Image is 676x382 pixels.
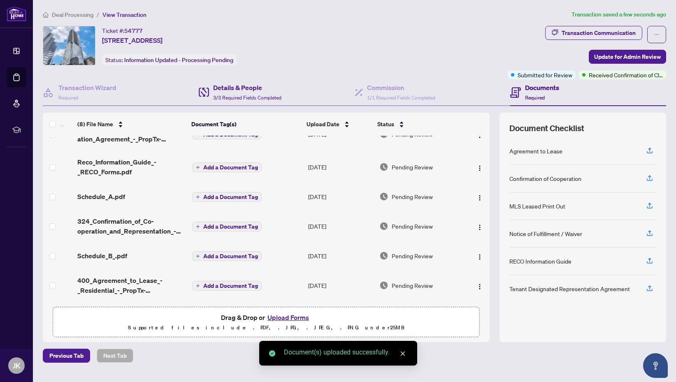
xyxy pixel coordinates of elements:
[7,6,26,21] img: logo
[525,95,545,101] span: Required
[476,254,483,260] img: Logo
[203,132,258,137] span: Add a Document Tag
[525,83,559,93] h4: Documents
[545,26,642,40] button: Transaction Communication
[192,251,262,261] button: Add a Document Tag
[374,113,462,136] th: Status
[43,12,49,18] span: home
[305,183,376,210] td: [DATE]
[269,350,275,357] span: check-circle
[476,283,483,290] img: Logo
[97,349,133,363] button: Next Tab
[392,162,433,171] span: Pending Review
[562,26,636,39] div: Transaction Communication
[379,162,388,171] img: Document Status
[43,349,90,363] button: Previous Tab
[77,251,127,261] span: Schedule_B_.pdf
[307,120,339,129] span: Upload Date
[102,54,237,65] div: Status:
[196,284,200,288] span: plus
[13,360,21,371] span: JK
[589,70,663,79] span: Received Confirmation of Closing
[379,192,388,201] img: Document Status
[392,251,433,260] span: Pending Review
[192,192,262,202] button: Add a Document Tag
[265,312,311,323] button: Upload Forms
[192,162,262,172] button: Add a Document Tag
[49,349,84,362] span: Previous Tab
[196,254,200,258] span: plus
[379,222,388,231] img: Document Status
[203,224,258,229] span: Add a Document Tag
[77,192,125,201] span: Schedule_A.pdf
[400,351,406,357] span: close
[392,281,433,290] span: Pending Review
[643,353,668,378] button: Open asap
[196,165,200,169] span: plus
[203,194,258,200] span: Add a Document Tag
[509,201,565,211] div: MLS Leased Print Out
[509,229,582,238] div: Notice of Fulfillment / Waiver
[58,95,78,101] span: Required
[74,113,188,136] th: (8) File Name
[284,347,407,357] div: Document(s) uploaded successfully.
[203,253,258,259] span: Add a Document Tag
[509,123,584,134] span: Document Checklist
[509,174,581,183] div: Confirmation of Cooperation
[52,11,93,19] span: Deal Processing
[476,194,483,201] img: Logo
[97,10,99,19] li: /
[476,165,483,171] img: Logo
[509,284,630,293] div: Tenant Designated Representation Agreement
[473,249,486,262] button: Logo
[124,27,143,35] span: 54777
[77,216,186,236] span: 324_Confirmation_of_Co-operation_and_Representation_-_Tenant_Landlord_-_PropTx-[PERSON_NAME].pdf
[303,113,374,136] th: Upload Date
[594,50,661,63] span: Update for Admin Review
[509,257,571,266] div: RECO Information Guide
[654,32,660,37] span: ellipsis
[196,225,200,229] span: plus
[221,312,311,323] span: Drag & Drop or
[192,251,262,262] button: Add a Document Tag
[571,10,666,19] article: Transaction saved a few seconds ago
[379,281,388,290] img: Document Status
[77,120,113,129] span: (8) File Name
[473,220,486,233] button: Logo
[392,192,433,201] span: Pending Review
[77,157,186,177] span: Reco_Information_Guide_-_RECO_Forms.pdf
[196,195,200,199] span: plus
[192,281,262,291] button: Add a Document Tag
[192,192,262,202] button: Add a Document Tag
[77,276,186,295] span: 400_Agreement_to_Lease_-_Residential_-_PropTx-[PERSON_NAME].pdf
[367,83,435,93] h4: Commission
[43,26,95,65] img: IMG-C12419460_1.jpg
[203,283,258,289] span: Add a Document Tag
[213,83,281,93] h4: Details & People
[476,224,483,231] img: Logo
[305,269,376,302] td: [DATE]
[192,162,262,173] button: Add a Document Tag
[58,323,474,333] p: Supported files include .PDF, .JPG, .JPEG, .PNG under 25 MB
[58,83,116,93] h4: Transaction Wizard
[367,95,435,101] span: 1/1 Required Fields Completed
[192,222,262,232] button: Add a Document Tag
[473,190,486,203] button: Logo
[102,11,146,19] span: View Transaction
[398,349,407,358] a: Close
[124,56,233,64] span: Information Updated - Processing Pending
[203,164,258,170] span: Add a Document Tag
[102,35,163,45] span: [STREET_ADDRESS]
[392,222,433,231] span: Pending Review
[518,70,572,79] span: Submitted for Review
[305,150,376,183] td: [DATE]
[509,146,562,155] div: Agreement to Lease
[473,160,486,174] button: Logo
[305,210,376,243] td: [DATE]
[188,113,303,136] th: Document Tag(s)
[53,307,479,338] span: Drag & Drop orUpload FormsSupported files include .PDF, .JPG, .JPEG, .PNG under25MB
[589,50,666,64] button: Update for Admin Review
[213,95,281,101] span: 3/3 Required Fields Completed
